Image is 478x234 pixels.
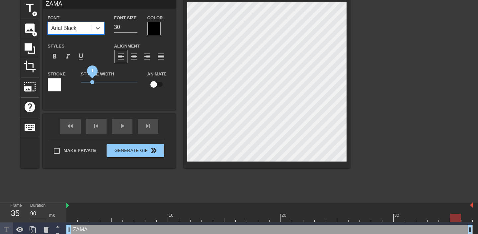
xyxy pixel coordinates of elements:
[394,212,400,219] div: 30
[50,53,58,60] span: format_bold
[48,43,65,50] label: Styles
[32,11,38,17] span: add_circle
[109,147,161,155] span: Generate Gif
[48,71,66,77] label: Stroke
[130,53,138,60] span: format_align_center
[51,24,77,32] div: Arial Black
[114,15,137,21] label: Font Size
[92,122,100,130] span: skip_previous
[107,144,164,157] button: Generate Gif
[32,31,38,37] span: add_circle
[24,121,36,134] span: keyboard
[114,43,140,50] label: Alignment
[470,202,473,208] img: bound-end.png
[117,53,125,60] span: format_align_left
[24,60,36,73] span: crop
[24,2,36,14] span: title
[91,68,93,73] span: 1
[157,53,165,60] span: format_align_justify
[64,147,96,154] span: Make Private
[66,122,74,130] span: fast_rewind
[64,53,72,60] span: format_italic
[144,122,152,130] span: skip_next
[467,226,473,233] span: drag_handle
[30,204,45,208] label: Duration
[147,15,163,21] label: Color
[24,101,36,113] span: help
[5,202,25,222] div: Frame
[65,226,72,233] span: drag_handle
[24,22,36,35] span: image
[24,80,36,93] span: photo_size_select_large
[143,53,151,60] span: format_align_right
[150,147,158,155] span: double_arrow
[281,212,287,219] div: 20
[48,15,59,21] label: Font
[77,53,85,60] span: format_underline
[49,212,55,219] div: ms
[81,71,114,77] label: Stroke Width
[169,212,175,219] div: 10
[118,122,126,130] span: play_arrow
[147,71,167,77] label: Animate
[10,207,20,219] div: 35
